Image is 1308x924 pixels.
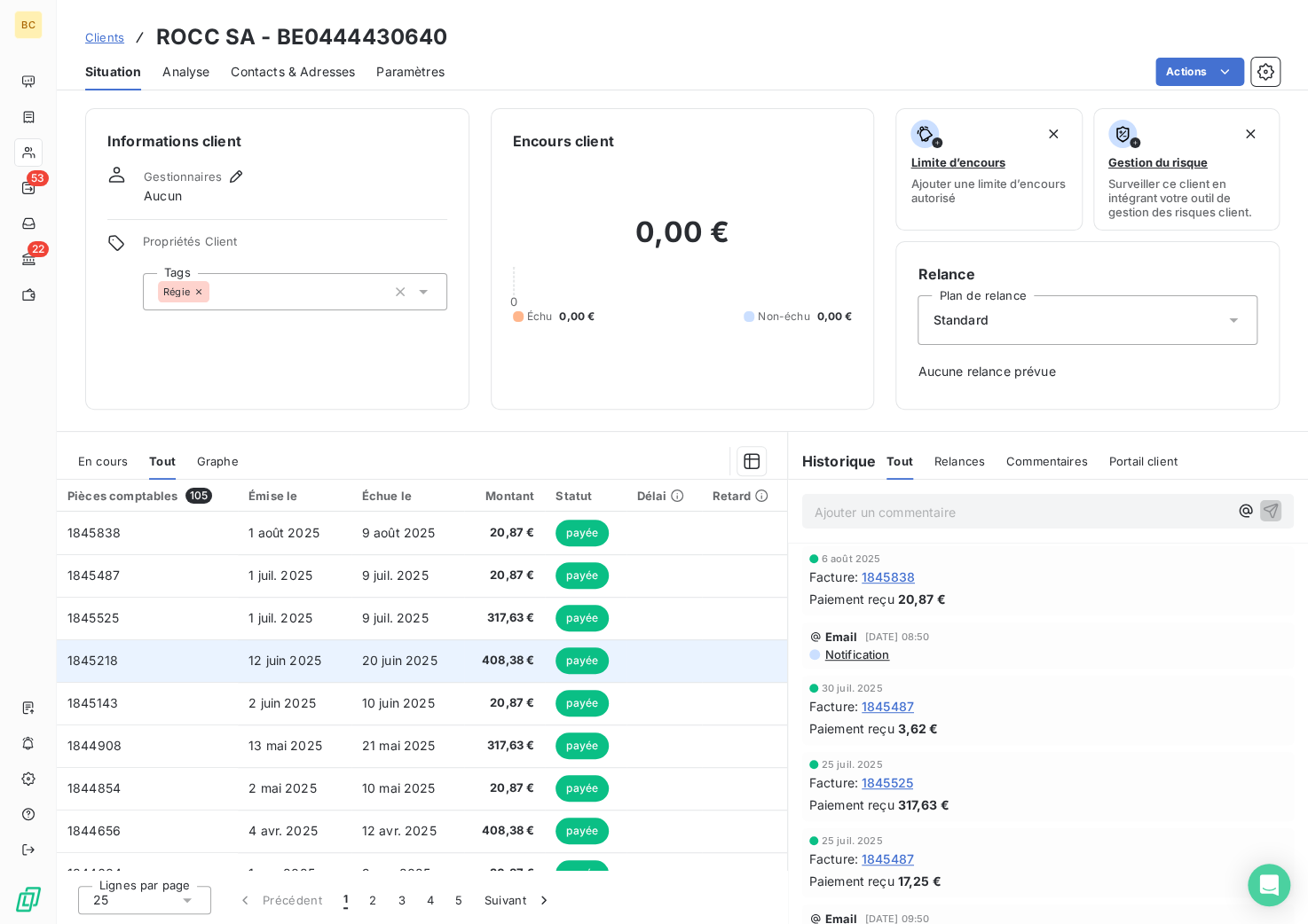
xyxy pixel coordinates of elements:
[248,823,318,838] span: 4 avr. 2025
[362,568,429,583] span: 9 juil. 2025
[14,245,42,273] a: 22
[362,653,437,668] span: 20 juin 2025
[864,913,929,924] span: [DATE] 09:50
[513,215,853,268] h2: 0,00 €
[556,732,609,759] span: payée
[1248,864,1290,906] div: Open Intercom Messenger
[248,738,322,753] span: 13 mai 2025
[809,719,894,738] span: Paiement reçu
[67,780,121,795] span: 1844854
[475,652,534,670] span: 408,38 €
[510,294,517,309] span: 0
[197,454,239,468] span: Graphe
[156,21,447,53] h3: ROCC SA - BE0444430640
[822,759,883,770] span: 25 juil. 2025
[809,697,858,716] span: Facture :
[475,567,534,584] span: 20,87 €
[825,630,858,644] span: Email
[475,865,534,882] span: 20,87 €
[897,872,941,890] span: 17,25 €
[1108,176,1265,219] span: Surveiller ce client en intégrant votre outil de gestion des risques client.
[556,562,609,589] span: payée
[67,823,121,838] span: 1844656
[1155,58,1244,86] button: Actions
[822,553,881,564] span: 6 août 2025
[362,738,436,753] span: 21 mai 2025
[376,63,445,81] span: Paramètres
[822,683,883,693] span: 30 juil. 2025
[809,872,894,890] span: Paiement reçu
[475,822,534,840] span: 408,38 €
[809,773,858,792] span: Facture :
[67,738,122,753] span: 1844908
[144,169,222,184] span: Gestionnaires
[886,454,913,468] span: Tout
[910,176,1067,205] span: Ajouter une limite d’encours autorisé
[67,568,120,583] span: 1845487
[474,881,563,919] button: Suivant
[556,775,609,802] span: payée
[67,488,227,504] div: Pièces comptables
[1109,454,1178,468] span: Portail client
[93,891,108,909] span: 25
[248,865,315,881] span: 1 avr. 2025
[713,489,776,503] div: Retard
[107,130,447,152] h6: Informations client
[225,881,333,919] button: Précédent
[248,695,316,710] span: 2 juin 2025
[897,590,945,608] span: 20,87 €
[862,850,914,868] span: 1845487
[556,520,609,546] span: payée
[475,609,534,627] span: 317,63 €
[809,850,858,868] span: Facture :
[163,286,190,297] span: Régie
[67,865,122,881] span: 1844604
[362,489,454,503] div: Échue le
[897,719,938,738] span: 3,62 €
[918,363,1257,380] span: Aucune relance prévue
[758,309,809,325] span: Non-échu
[362,525,436,540] span: 9 août 2025
[67,653,118,668] span: 1845218
[445,881,473,919] button: 5
[85,28,124,46] a: Clients
[248,653,321,668] span: 12 juin 2025
[862,697,914,716] span: 1845487
[1108,155,1208,169] span: Gestion du risque
[934,454,985,468] span: Relances
[475,779,534,797] span: 20,87 €
[231,63,355,81] span: Contacts & Adresses
[556,860,609,887] span: payée
[862,773,913,792] span: 1845525
[144,187,182,205] span: Aucun
[559,309,595,325] span: 0,00 €
[362,610,429,625] span: 9 juil. 2025
[78,454,128,468] span: En cours
[475,694,534,712] span: 20,87 €
[333,881,359,919] button: 1
[822,835,883,846] span: 25 juil. 2025
[359,881,387,919] button: 2
[862,568,915,586] span: 1845838
[149,454,176,468] span: Tout
[556,690,609,716] span: payée
[475,489,534,503] div: Montant
[637,489,691,503] div: Délai
[809,568,858,586] span: Facture :
[897,795,949,814] span: 317,63 €
[895,108,1082,231] button: Limite d’encoursAjouter une limite d’encours autorisé
[823,647,890,662] span: Notification
[67,610,119,625] span: 1845525
[918,263,1257,285] h6: Relance
[343,891,348,909] span: 1
[67,695,118,710] span: 1845143
[362,865,431,881] span: 9 avr. 2025
[162,63,209,81] span: Analyse
[1093,108,1280,231] button: Gestion du risqueSurveiller ce client en intégrant votre outil de gestion des risques client.
[809,795,894,814] span: Paiement reçu
[788,450,877,472] h6: Historique
[475,737,534,755] span: 317,63 €
[185,488,212,504] span: 105
[85,30,124,44] span: Clients
[248,489,341,503] div: Émise le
